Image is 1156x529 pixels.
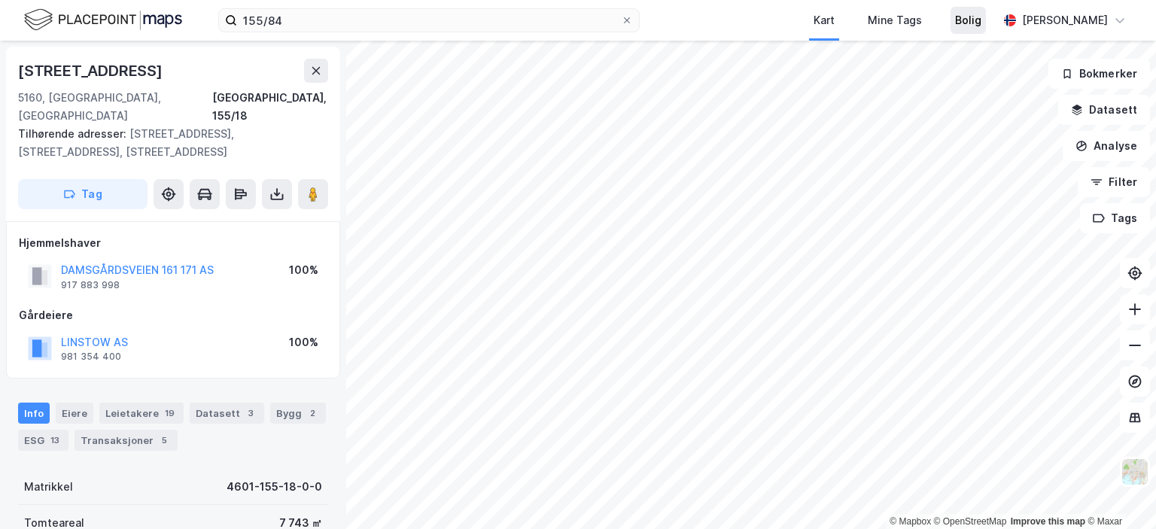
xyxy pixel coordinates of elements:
a: Mapbox [890,516,931,527]
div: Datasett [190,403,264,424]
button: Datasett [1058,95,1150,125]
div: Bygg [270,403,326,424]
div: [PERSON_NAME] [1022,11,1108,29]
input: Søk på adresse, matrikkel, gårdeiere, leietakere eller personer [237,9,621,32]
a: OpenStreetMap [934,516,1007,527]
div: Gårdeiere [19,306,327,324]
div: 100% [289,333,318,351]
div: 981 354 400 [61,351,121,363]
div: 917 883 998 [61,279,120,291]
a: Improve this map [1011,516,1085,527]
div: Transaksjoner [75,430,178,451]
div: [STREET_ADDRESS] [18,59,166,83]
div: [GEOGRAPHIC_DATA], 155/18 [212,89,328,125]
span: Tilhørende adresser: [18,127,129,140]
div: Eiere [56,403,93,424]
button: Tags [1080,203,1150,233]
div: Hjemmelshaver [19,234,327,252]
div: 3 [243,406,258,421]
div: 5 [157,433,172,448]
div: ESG [18,430,68,451]
div: Kart [814,11,835,29]
img: logo.f888ab2527a4732fd821a326f86c7f29.svg [24,7,182,33]
div: Mine Tags [868,11,922,29]
div: Bolig [955,11,981,29]
div: 5160, [GEOGRAPHIC_DATA], [GEOGRAPHIC_DATA] [18,89,212,125]
div: 2 [305,406,320,421]
div: 13 [47,433,62,448]
div: Info [18,403,50,424]
div: [STREET_ADDRESS], [STREET_ADDRESS], [STREET_ADDRESS] [18,125,316,161]
button: Analyse [1063,131,1150,161]
button: Tag [18,179,148,209]
div: 19 [162,406,178,421]
div: Matrikkel [24,478,73,496]
button: Bokmerker [1048,59,1150,89]
div: Leietakere [99,403,184,424]
div: 4601-155-18-0-0 [227,478,322,496]
button: Filter [1078,167,1150,197]
iframe: Chat Widget [1081,457,1156,529]
div: 100% [289,261,318,279]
